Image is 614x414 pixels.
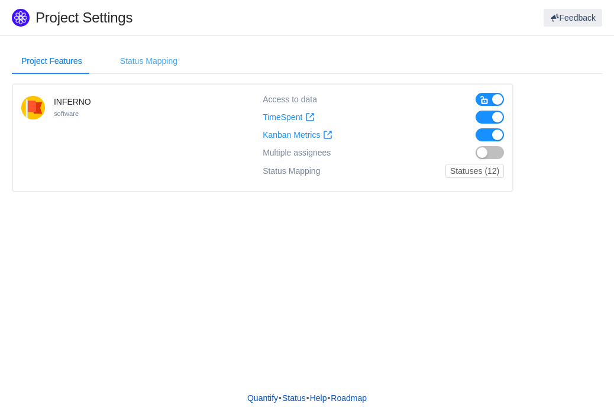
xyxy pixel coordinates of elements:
span: Kanban Metrics [263,130,320,140]
span: TimeSpent [263,112,302,122]
span: Multiple assignees [263,148,331,158]
button: Feedback [544,9,602,27]
div: Access to data [263,93,317,106]
a: Quantify [247,389,279,407]
div: Status Mapping [263,164,320,178]
img: Quantify [12,9,30,27]
img: 10417 [21,96,45,119]
h4: INFERNO [54,96,91,108]
span: • [306,393,309,403]
div: Status Mapping [111,48,187,75]
span: • [279,393,282,403]
a: Kanban Metrics [263,130,332,140]
a: Roadmap [330,389,367,407]
a: TimeSpent [263,112,315,122]
small: software [54,110,79,117]
h1: Project Settings [35,9,369,27]
a: Status [282,389,306,407]
div: Project Features [12,48,92,75]
button: Statuses (12) [445,164,504,178]
span: • [327,393,330,403]
a: Help [309,389,328,407]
